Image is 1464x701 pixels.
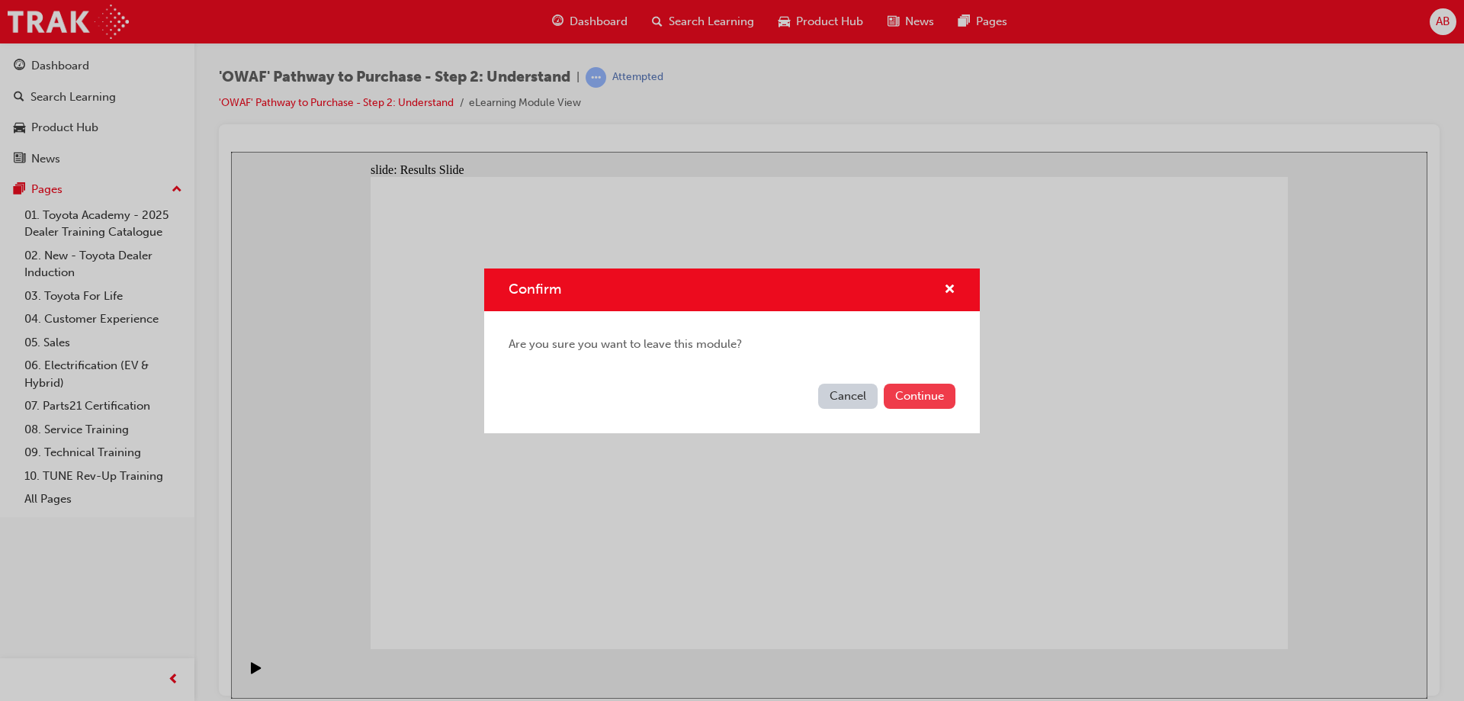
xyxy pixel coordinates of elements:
[884,384,955,409] button: Continue
[8,497,34,547] div: playback controls
[944,281,955,300] button: cross-icon
[484,269,980,433] div: Confirm
[509,281,561,297] span: Confirm
[8,510,34,535] button: Play (Ctrl+Alt+P)
[484,311,980,378] div: Are you sure you want to leave this module?
[818,384,878,409] button: Cancel
[944,284,955,297] span: cross-icon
